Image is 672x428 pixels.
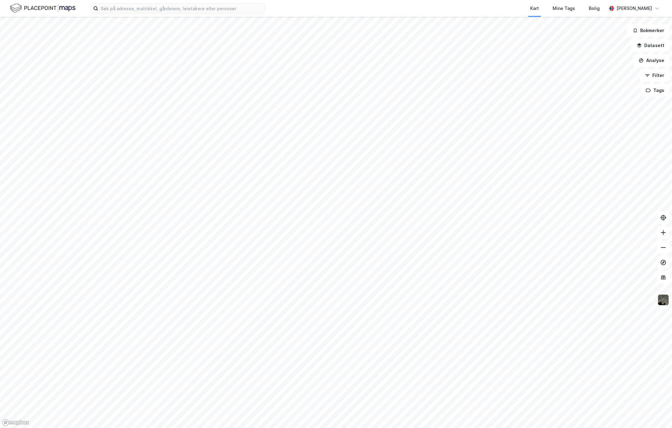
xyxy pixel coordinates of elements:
button: Analyse [633,54,670,67]
div: [PERSON_NAME] [617,5,652,12]
img: logo.f888ab2527a4732fd821a326f86c7f29.svg [10,3,75,14]
button: Datasett [631,39,670,52]
div: Mine Tags [553,5,575,12]
div: Kart [530,5,539,12]
a: Mapbox homepage [2,419,29,426]
div: Chatt-widget [641,398,672,428]
iframe: Chat Widget [641,398,672,428]
input: Søk på adresse, matrikkel, gårdeiere, leietakere eller personer [98,4,265,13]
button: Tags [641,84,670,97]
button: Bokmerker [627,24,670,37]
img: 9k= [657,294,669,306]
div: Bolig [589,5,600,12]
button: Filter [640,69,670,82]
